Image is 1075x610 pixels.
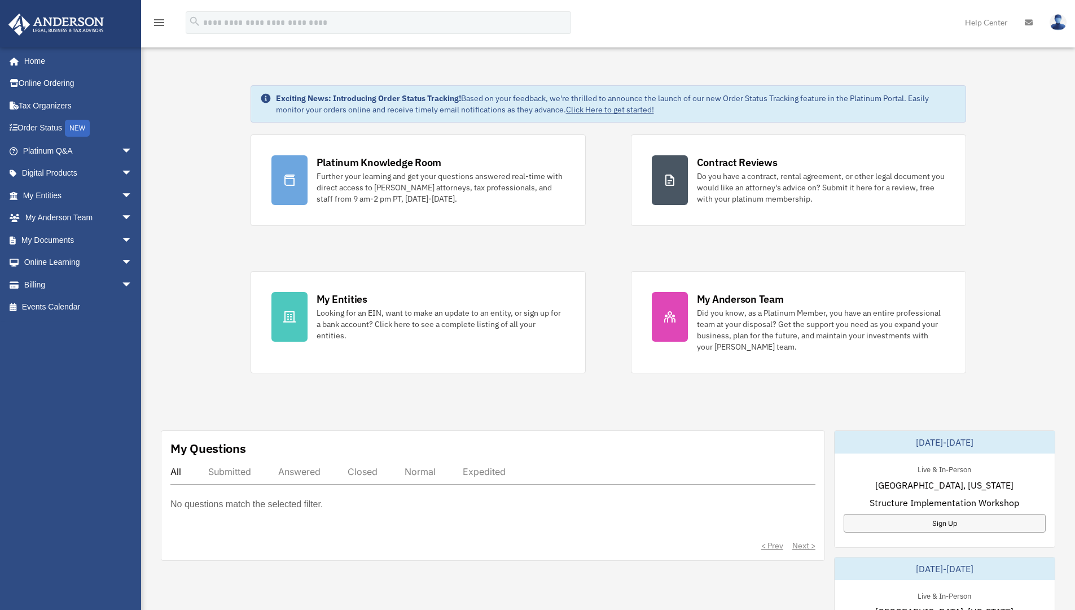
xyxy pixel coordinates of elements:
div: My Anderson Team [697,292,784,306]
div: Further your learning and get your questions answered real-time with direct access to [PERSON_NAM... [317,171,565,204]
div: Expedited [463,466,506,477]
div: Answered [278,466,321,477]
a: My Entitiesarrow_drop_down [8,184,150,207]
div: My Entities [317,292,367,306]
span: arrow_drop_down [121,207,144,230]
div: Do you have a contract, rental agreement, or other legal document you would like an attorney's ad... [697,171,945,204]
span: arrow_drop_down [121,140,144,163]
div: Platinum Knowledge Room [317,155,442,169]
a: Home [8,50,144,72]
span: arrow_drop_down [121,162,144,185]
div: Submitted [208,466,251,477]
a: Digital Productsarrow_drop_down [8,162,150,185]
a: Sign Up [844,514,1046,533]
a: Platinum Q&Aarrow_drop_down [8,140,150,162]
div: [DATE]-[DATE] [835,557,1055,580]
i: search [188,15,201,28]
span: arrow_drop_down [121,184,144,207]
img: Anderson Advisors Platinum Portal [5,14,107,36]
span: arrow_drop_down [121,229,144,252]
span: [GEOGRAPHIC_DATA], [US_STATE] [875,478,1013,492]
div: NEW [65,120,90,137]
a: Platinum Knowledge Room Further your learning and get your questions answered real-time with dire... [251,134,586,226]
div: [DATE]-[DATE] [835,431,1055,454]
div: Live & In-Person [909,589,980,601]
a: Tax Organizers [8,94,150,117]
div: Based on your feedback, we're thrilled to announce the launch of our new Order Status Tracking fe... [276,93,956,115]
a: Billingarrow_drop_down [8,273,150,296]
div: Contract Reviews [697,155,778,169]
a: My Anderson Team Did you know, as a Platinum Member, you have an entire professional team at your... [631,271,966,373]
div: All [170,466,181,477]
div: Looking for an EIN, want to make an update to an entity, or sign up for a bank account? Click her... [317,307,565,341]
span: Structure Implementation Workshop [870,496,1019,509]
a: Online Ordering [8,72,150,95]
div: My Questions [170,440,246,457]
a: Order StatusNEW [8,117,150,140]
a: My Documentsarrow_drop_down [8,229,150,251]
div: Live & In-Person [909,463,980,474]
img: User Pic [1050,14,1067,30]
a: menu [152,20,166,29]
a: Events Calendar [8,296,150,319]
p: No questions match the selected filter. [170,496,323,512]
a: Click Here to get started! [566,104,654,115]
a: Online Learningarrow_drop_down [8,251,150,274]
div: Did you know, as a Platinum Member, you have an entire professional team at your disposal? Get th... [697,307,945,352]
div: Closed [348,466,378,477]
a: My Anderson Teamarrow_drop_down [8,207,150,229]
span: arrow_drop_down [121,273,144,297]
div: Normal [405,466,436,477]
span: arrow_drop_down [121,251,144,274]
a: Contract Reviews Do you have a contract, rental agreement, or other legal document you would like... [631,134,966,226]
a: My Entities Looking for an EIN, want to make an update to an entity, or sign up for a bank accoun... [251,271,586,373]
i: menu [152,16,166,29]
strong: Exciting News: Introducing Order Status Tracking! [276,93,461,103]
